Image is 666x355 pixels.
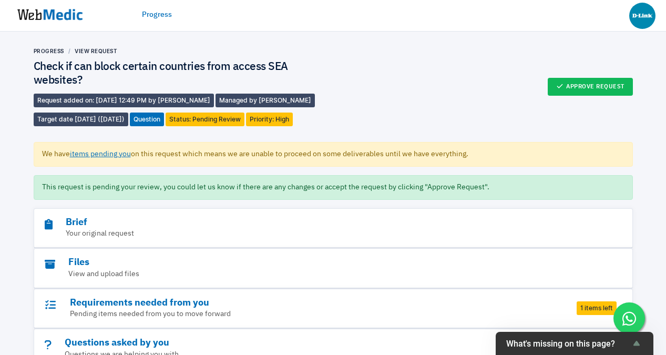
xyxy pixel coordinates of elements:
h3: Files [45,257,564,269]
a: View Request [75,48,117,54]
h3: Brief [45,217,564,229]
span: Question [130,113,164,126]
span: Target date [DATE] ([DATE]) [34,113,128,126]
p: Pending items needed from you to move forward [45,309,564,320]
button: Show survey - What's missing on this page? [506,337,643,350]
a: Progress [34,48,64,54]
a: items pending you [70,150,131,158]
nav: breadcrumb [34,47,333,55]
h3: Questions asked by you [45,337,564,349]
p: Your original request [45,228,564,239]
span: What's missing on this page? [506,339,630,349]
p: View and upload files [45,269,564,280]
span: Managed by [PERSON_NAME] [216,94,315,107]
span: Priority: High [246,113,293,126]
span: Request added on: [DATE] 12:49 PM by [PERSON_NAME] [34,94,214,107]
span: 1 items left [577,301,617,315]
span: Status: Pending Review [166,113,244,126]
h4: Check if can block certain countries from access SEA websites? [34,60,333,88]
div: This request is pending your review, you could let us know if there are any changes or accept the... [34,175,633,200]
div: We have on this request which means we are unable to proceed on some deliverables until we have e... [34,142,633,167]
h3: Requirements needed from you [45,297,564,309]
a: Progress [142,9,172,21]
button: Approve Request [548,78,633,96]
